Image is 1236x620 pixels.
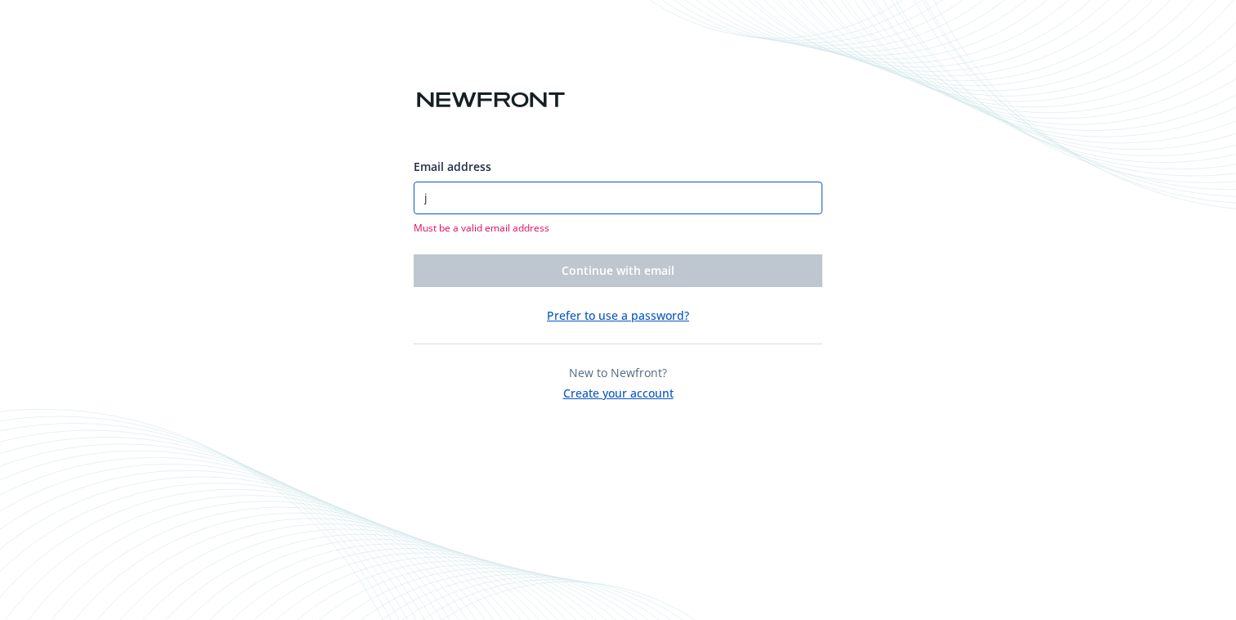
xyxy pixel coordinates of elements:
span: New to Newfront? [569,365,667,380]
button: Prefer to use a password? [547,307,689,324]
img: Newfront logo [414,86,568,115]
button: Create your account [563,381,674,402]
input: Enter your email [414,182,822,214]
span: Must be a valid email address [414,221,822,235]
span: Email address [414,159,491,174]
button: Continue with email [414,254,822,287]
span: Continue with email [562,263,674,278]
